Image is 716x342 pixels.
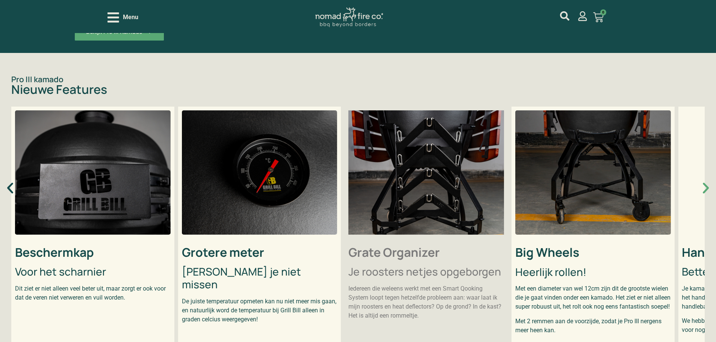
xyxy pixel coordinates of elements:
div: Vorige slide [3,181,17,195]
h3: Heerlijk rollen! [515,266,671,279]
h3: [PERSON_NAME] je niet missen [182,265,338,291]
div: Open/Close Menu [107,11,138,24]
p: Met 2 remmen aan de voorzijde, zodat je Pro III nergens meer heen kan. [515,317,671,335]
img: Grill Bill Grate Organizer [348,110,504,235]
strong: Grotere meter [182,244,264,261]
span: Bekijk Pro III Kamado [86,29,142,35]
strong: Beschermkap [15,244,94,261]
h3: Je roosters netjes opgeborgen [348,265,504,278]
a: mijn account [560,11,569,21]
p: Iedereen die weleens werkt met een Smart Qooking System loopt tegen hetzelfde probleem aan: waar ... [348,284,504,320]
p: Dit ziet er niet alleen veel beter uit, maar zorgt er ook voor dat de veren niet verweren en vuil... [15,284,171,302]
p: Pro III kamado [11,75,705,83]
strong: Grate Organizer [348,244,440,261]
span: Menu [123,13,138,22]
a: 0 [584,8,613,27]
a: mijn account [578,11,587,21]
img: Nomad Logo [315,8,383,27]
p: De juiste temperatuur opmeten kan nu niet meer mis gaan, en natuurlijk word de temperatuur bij Gr... [182,297,338,324]
span: 0 [600,9,606,15]
p: Met een diameter van wel 12cm zijn dit de grootste wielen die je gaat vinden onder een kamado. He... [515,284,671,311]
img: Cover GB Pro III [15,110,171,235]
h3: Voor het scharnier [15,265,171,278]
div: Volgende slide [699,181,713,195]
strong: Big Wheels [515,244,579,261]
h2: Nieuwe Features [11,83,705,95]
